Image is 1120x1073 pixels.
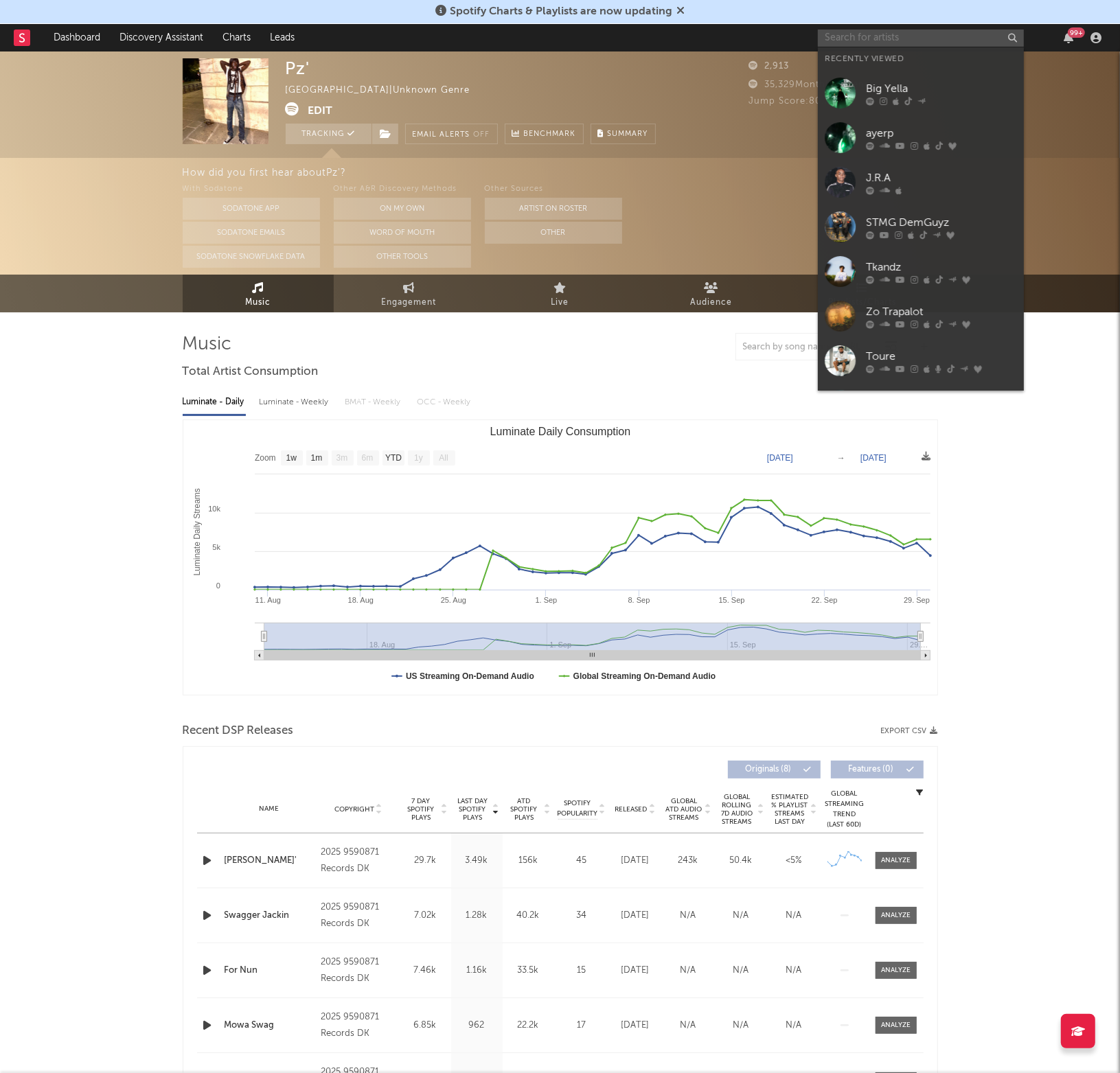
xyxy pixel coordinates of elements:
button: Sodatone Emails [183,222,320,244]
span: Spotify Charts & Playlists are now updating [450,6,672,17]
div: 22.2k [506,1019,551,1032]
span: 7 Day Spotify Plays [403,797,439,822]
span: Live [551,295,569,311]
text: 1. Sep [535,596,557,604]
button: Tracking [286,124,372,144]
div: [DATE] [613,964,659,978]
text: US Streaming On-Demand Audio [406,671,534,681]
a: Engagement [334,275,485,312]
span: Music [245,295,271,311]
button: Export CSV [881,727,938,735]
a: Mowa Swag [225,1019,315,1032]
span: Recent DSP Releases [183,723,294,739]
div: Pz' [286,58,310,78]
a: Playlists/Charts [787,275,938,312]
svg: Luminate Daily Consumption [183,420,937,695]
span: Originals ( 8 ) [737,765,800,774]
div: [PERSON_NAME]' [225,854,315,868]
text: [DATE] [767,453,793,463]
div: Global Streaming Trend (Last 60D) [824,789,865,830]
div: Swagger Jackin [225,909,315,923]
button: Other [485,222,622,244]
text: 18. Aug [347,596,373,604]
a: Live [485,275,636,312]
a: ayerp [818,115,1024,160]
text: 1w [286,454,297,463]
text: 29. Sep [904,596,930,604]
div: Other A&R Discovery Methods [334,181,471,198]
text: 5k [212,543,220,551]
span: Last Day Spotify Plays [455,797,491,822]
a: Charts [213,24,260,51]
a: Audience [636,275,787,312]
text: 29.… [910,641,928,649]
button: Word Of Mouth [334,222,471,244]
text: 22. Sep [811,596,837,604]
div: 2025 9590871 Records DK [321,1009,396,1042]
button: Sodatone App [183,198,320,220]
div: 15 [558,964,606,978]
em: Off [474,131,490,139]
a: Big Yella [818,71,1024,115]
button: Originals(8) [728,761,821,778]
div: 6.85k [403,1019,448,1032]
span: Spotify Popularity [557,798,597,819]
text: Luminate Daily Streams [192,488,201,575]
div: Zo Trapalot [866,303,1017,320]
text: 15. Sep [718,596,744,604]
div: 34 [558,909,606,923]
span: ATD Spotify Plays [506,797,542,822]
div: N/A [665,964,711,978]
div: Big Yella [866,80,1017,97]
span: Engagement [382,295,437,311]
span: 35,329 Monthly Listeners [749,80,880,89]
text: 25. Aug [440,596,466,604]
span: Benchmark [524,126,576,143]
div: N/A [718,909,764,923]
text: 11. Aug [255,596,280,604]
div: 99 + [1068,27,1085,38]
div: 45 [558,854,606,868]
div: 2025 9590871 Records DK [321,899,396,932]
span: Audience [690,295,732,311]
a: Music [183,275,334,312]
input: Search for artists [818,30,1024,47]
a: For Nun [225,964,315,978]
div: 7.02k [403,909,448,923]
text: YTD [385,454,401,463]
input: Search by song name or URL [736,342,881,353]
div: 962 [455,1019,499,1032]
text: 1y [414,454,423,463]
div: N/A [665,1019,711,1032]
button: Summary [591,124,656,144]
div: With Sodatone [183,181,320,198]
a: Tkandz [818,249,1024,294]
a: J.R.A [818,160,1024,205]
div: Toure [866,348,1017,365]
a: Benchmark [505,124,584,144]
text: Zoom [255,454,276,463]
div: 3.49k [455,854,499,868]
button: 99+ [1064,32,1073,43]
a: Dashboard [44,24,110,51]
div: N/A [771,909,817,923]
text: Global Streaming On-Demand Audio [573,671,716,681]
div: Luminate - Weekly [260,391,332,414]
span: Copyright [334,805,374,814]
div: 29.7k [403,854,448,868]
div: Luminate - Daily [183,391,246,414]
div: Name [225,804,315,814]
div: Recently Viewed [825,51,1017,67]
text: 0 [216,581,220,590]
a: Leads [260,24,304,51]
button: Features(0) [831,761,924,778]
div: 1.16k [455,964,499,978]
div: STMG DemGuyz [866,214,1017,231]
span: Total Artist Consumption [183,364,319,380]
text: 3m [336,454,347,463]
div: 2025 9590871 Records DK [321,954,396,987]
button: Edit [308,102,333,119]
text: 10k [208,505,220,513]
